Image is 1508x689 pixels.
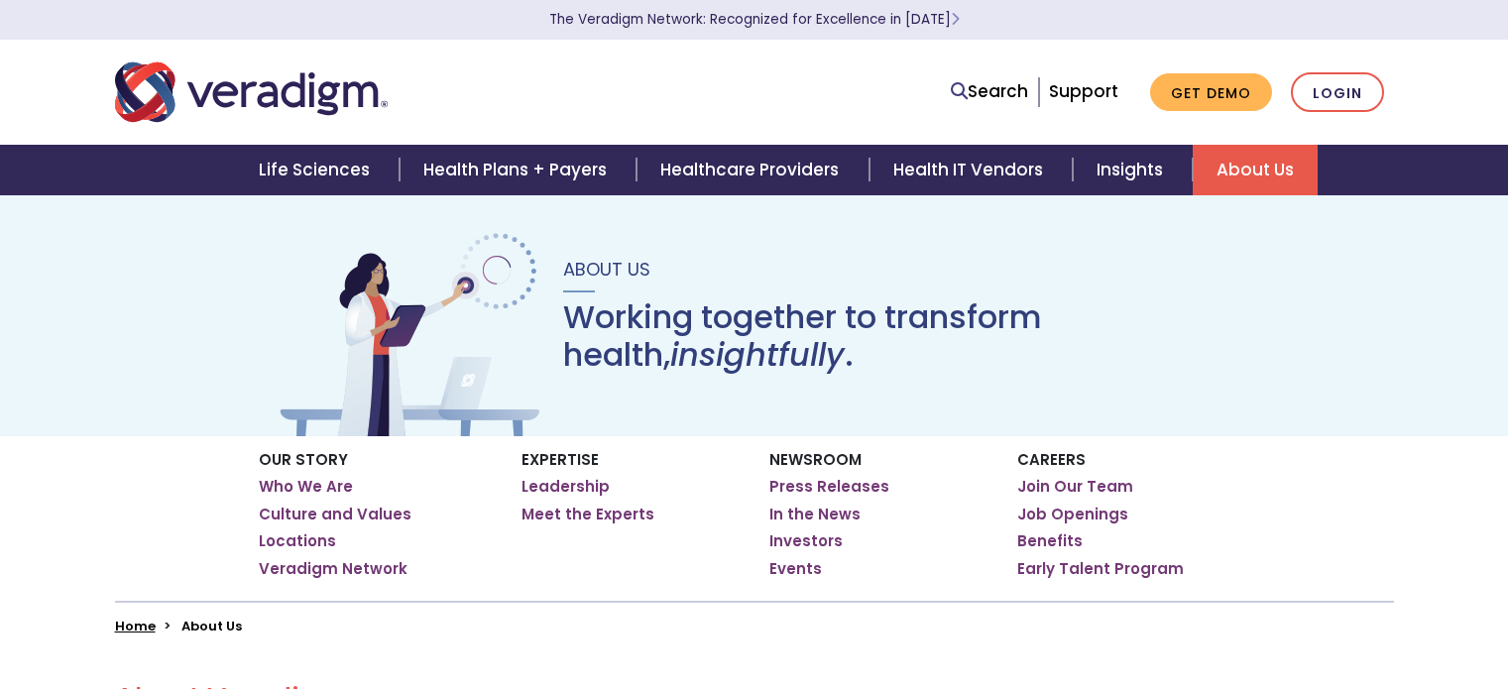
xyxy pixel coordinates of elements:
em: insightfully [670,332,845,377]
a: Leadership [522,477,610,497]
a: Press Releases [769,477,889,497]
a: Early Talent Program [1017,559,1184,579]
a: Health Plans + Payers [400,145,637,195]
a: Insights [1073,145,1193,195]
span: Learn More [951,10,960,29]
a: Search [951,78,1028,105]
span: About Us [563,257,650,282]
a: Locations [259,531,336,551]
a: In the News [769,505,861,524]
a: Culture and Values [259,505,411,524]
a: Benefits [1017,531,1083,551]
a: Healthcare Providers [637,145,869,195]
h1: Working together to transform health, . [563,298,1233,375]
a: Get Demo [1150,73,1272,112]
a: Meet the Experts [522,505,654,524]
a: Events [769,559,822,579]
a: Job Openings [1017,505,1128,524]
a: Join Our Team [1017,477,1133,497]
a: Investors [769,531,843,551]
a: Home [115,617,156,635]
a: Who We Are [259,477,353,497]
a: The Veradigm Network: Recognized for Excellence in [DATE]Learn More [549,10,960,29]
a: Login [1291,72,1384,113]
a: Life Sciences [235,145,400,195]
a: Veradigm Network [259,559,407,579]
a: Support [1049,79,1118,103]
a: About Us [1193,145,1318,195]
a: Health IT Vendors [870,145,1073,195]
img: Veradigm logo [115,59,388,125]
